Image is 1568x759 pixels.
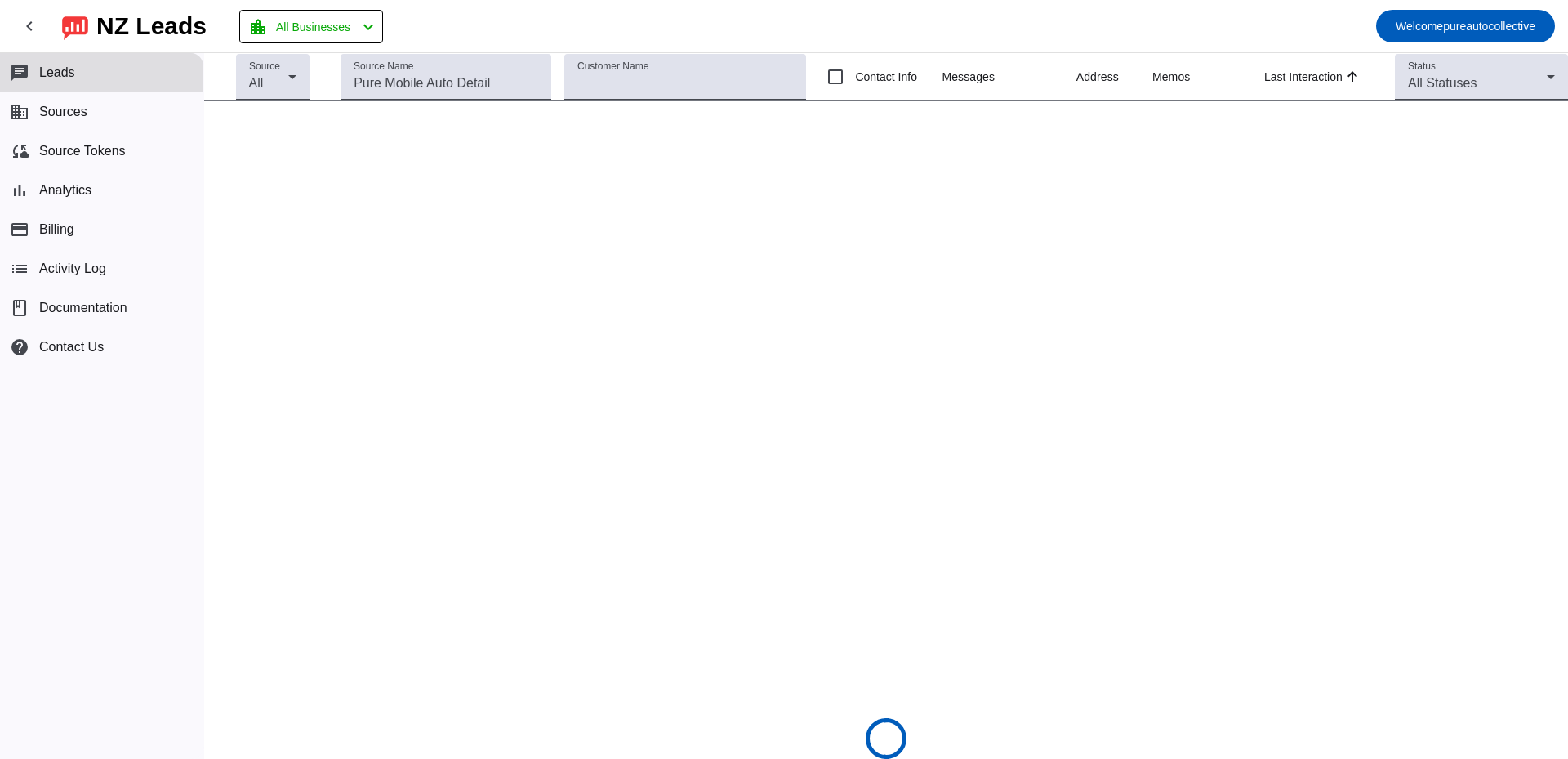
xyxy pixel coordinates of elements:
[249,76,264,90] span: All
[276,16,350,38] span: All Businesses
[10,63,29,83] mat-icon: chat
[248,17,268,37] mat-icon: location_city
[1264,69,1343,85] div: Last Interaction
[10,337,29,357] mat-icon: help
[10,102,29,122] mat-icon: business
[39,183,91,198] span: Analytics
[10,259,29,279] mat-icon: list
[20,16,39,36] mat-icon: chevron_left
[942,53,1076,101] th: Messages
[1396,20,1443,33] span: Welcome
[1408,61,1436,72] mat-label: Status
[96,15,207,38] div: NZ Leads
[39,105,87,119] span: Sources
[354,74,538,93] input: Pure Mobile Auto Detail
[10,141,29,161] mat-icon: cloud_sync
[39,301,127,315] span: Documentation
[10,220,29,239] mat-icon: payment
[39,340,104,355] span: Contact Us
[39,144,126,158] span: Source Tokens
[239,10,383,43] button: All Businesses
[1396,15,1535,38] span: pureautocollective
[1076,53,1152,101] th: Address
[354,61,413,72] mat-label: Source Name
[852,69,917,85] label: Contact Info
[39,65,75,80] span: Leads
[39,261,106,276] span: Activity Log
[1408,76,1477,90] span: All Statuses
[62,12,88,40] img: logo
[10,181,29,200] mat-icon: bar_chart
[359,17,378,37] mat-icon: chevron_left
[10,298,29,318] span: book
[577,61,648,72] mat-label: Customer Name
[1376,10,1555,42] button: Welcomepureautocollective
[1152,53,1264,101] th: Memos
[249,61,280,72] mat-label: Source
[39,222,74,237] span: Billing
